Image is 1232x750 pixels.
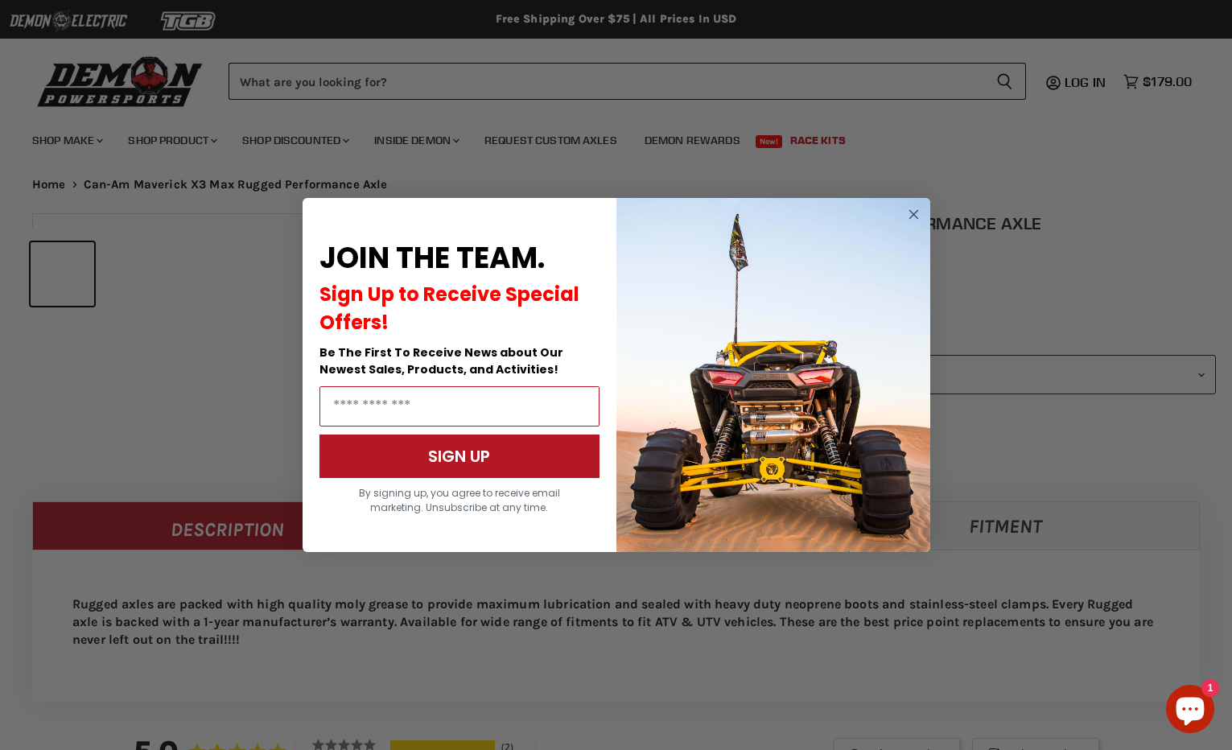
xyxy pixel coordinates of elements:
[319,386,600,427] input: Email Address
[1161,685,1219,737] inbox-online-store-chat: Shopify online store chat
[616,198,930,552] img: a9095488-b6e7-41ba-879d-588abfab540b.jpeg
[319,344,563,377] span: Be The First To Receive News about Our Newest Sales, Products, and Activities!
[359,486,560,514] span: By signing up, you agree to receive email marketing. Unsubscribe at any time.
[904,204,924,225] button: Close dialog
[319,435,600,478] button: SIGN UP
[319,281,579,336] span: Sign Up to Receive Special Offers!
[319,237,545,278] span: JOIN THE TEAM.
